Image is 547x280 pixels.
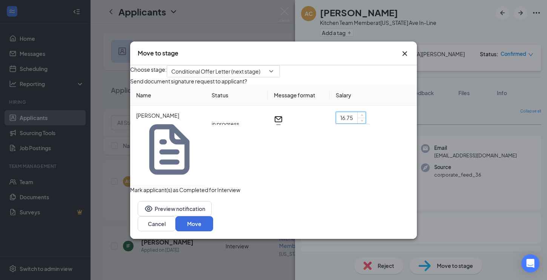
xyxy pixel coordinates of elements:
[138,201,212,216] button: EyePreview notification
[400,49,409,58] button: Close
[175,216,213,231] button: Move
[130,65,167,77] span: Choose stage:
[206,106,268,142] td: in progress
[400,49,409,58] svg: Cross
[357,112,366,118] span: Increase Value
[139,119,200,180] svg: Document
[336,112,366,123] input: $
[521,254,539,272] div: Open Intercom Messenger
[357,118,366,123] span: Decrease Value
[136,112,200,119] p: [PERSON_NAME]
[360,118,364,123] span: down
[360,113,364,117] span: up
[330,85,417,106] th: Salary
[274,115,283,124] svg: Email
[130,186,417,194] p: Mark applicant(s) as Completed for Interview
[130,77,417,85] p: Send document signature request to applicant?
[144,204,153,213] svg: Eye
[138,49,178,57] h3: Move to stage
[206,85,268,106] th: Status
[274,124,283,133] svg: MobileSms
[171,66,260,77] span: Conditional Offer Letter (next stage)
[138,216,175,231] button: Cancel
[130,85,206,106] th: Name
[340,124,352,135] span: hour
[130,77,417,186] div: Loading offer data.
[268,85,330,106] th: Message format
